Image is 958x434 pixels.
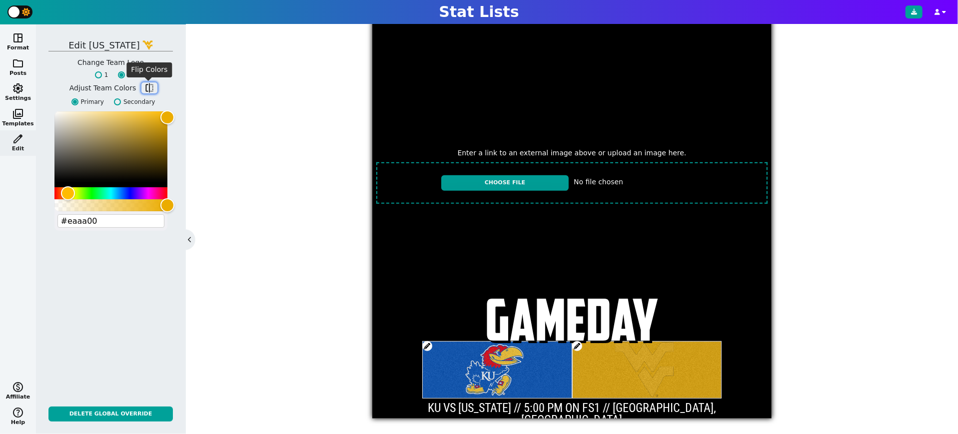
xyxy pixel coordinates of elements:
button: flip [141,82,157,93]
button: Delete Global Override [48,407,173,422]
input: 2 [118,71,125,78]
h5: Edit [US_STATE] [48,40,173,51]
span: GAMEDAY [481,286,664,354]
span: space_dashboard [12,32,24,44]
label: Primary [66,97,104,106]
input: 1 [95,71,102,78]
span: photo_library [12,108,24,120]
div: KU VS [US_STATE] // 5:00 PM ON FS1 // [GEOGRAPHIC_DATA], [GEOGRAPHIC_DATA] [422,403,722,427]
span: settings [12,82,24,94]
h5: Change Team Logo [77,58,144,67]
h1: Stat Lists [439,3,519,21]
h5: Adjust Team Colors [64,84,142,92]
input: Secondary [114,98,121,105]
span: monetization_on [12,381,24,393]
label: 2 [113,70,131,79]
div: Color [54,111,167,181]
div: Alpha [54,199,167,211]
span: flip [144,83,154,93]
label: Secondary [109,97,155,106]
span: Enter a link to an external image above or upload an image here. [447,148,696,158]
div: Hue [54,187,167,199]
label: 1 [90,70,108,79]
span: edit [12,133,24,145]
span: help [12,407,24,419]
input: Primary [71,98,78,105]
span: folder [12,57,24,69]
